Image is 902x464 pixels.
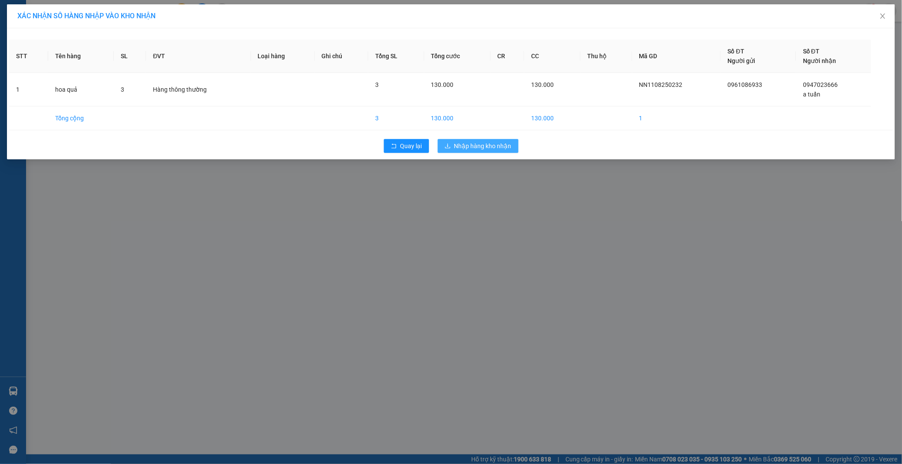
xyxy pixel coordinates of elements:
[121,86,124,93] span: 3
[368,106,424,130] td: 3
[581,40,632,73] th: Thu hộ
[146,73,251,106] td: Hàng thông thường
[13,37,77,66] span: [GEOGRAPHIC_DATA], [GEOGRAPHIC_DATA] ↔ [GEOGRAPHIC_DATA]
[639,81,683,88] span: NN1108250232
[384,139,429,153] button: rollbackQuay lại
[114,40,146,73] th: SL
[438,139,519,153] button: downloadNhập hàng kho nhận
[400,141,422,151] span: Quay lại
[871,4,895,29] button: Close
[4,47,11,90] img: logo
[13,7,76,35] strong: CHUYỂN PHÁT NHANH AN PHÚ QUÝ
[431,81,454,88] span: 130.000
[803,91,820,98] span: a tuấn
[491,40,524,73] th: CR
[803,48,819,55] span: Số ĐT
[375,81,379,88] span: 3
[524,40,581,73] th: CC
[368,40,424,73] th: Tổng SL
[9,40,48,73] th: STT
[315,40,369,73] th: Ghi chú
[728,48,744,55] span: Số ĐT
[803,57,836,64] span: Người nhận
[251,40,315,73] th: Loại hàng
[424,40,491,73] th: Tổng cước
[879,13,886,20] span: close
[445,143,451,150] span: download
[9,73,48,106] td: 1
[48,106,114,130] td: Tổng cộng
[728,81,763,88] span: 0961086933
[17,12,155,20] span: XÁC NHẬN SỐ HÀNG NHẬP VÀO KHO NHẬN
[48,40,114,73] th: Tên hàng
[454,141,512,151] span: Nhập hàng kho nhận
[146,40,251,73] th: ĐVT
[531,81,554,88] span: 130.000
[524,106,581,130] td: 130.000
[632,40,721,73] th: Mã GD
[391,143,397,150] span: rollback
[803,81,838,88] span: 0947023666
[424,106,491,130] td: 130.000
[632,106,721,130] td: 1
[48,73,114,106] td: hoa quả
[728,57,756,64] span: Người gửi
